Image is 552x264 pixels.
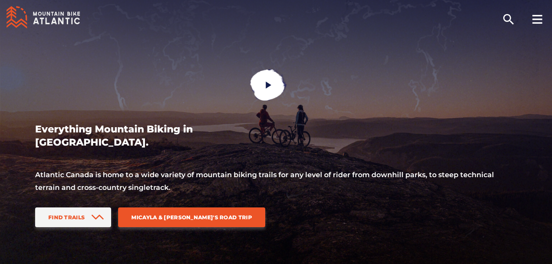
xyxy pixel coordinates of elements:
[35,123,233,149] h1: Everything Mountain Biking in [GEOGRAPHIC_DATA].
[118,207,265,227] a: Micayla & [PERSON_NAME]'s Road Trip
[35,207,111,227] a: Find Trails
[501,12,516,26] ion-icon: search
[131,214,252,221] span: Micayla & [PERSON_NAME]'s Road Trip
[35,169,517,194] p: Atlantic Canada is home to a wide variety of mountain biking trails for any level of rider from d...
[48,214,85,221] span: Find Trails
[264,81,273,89] ion-icon: play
